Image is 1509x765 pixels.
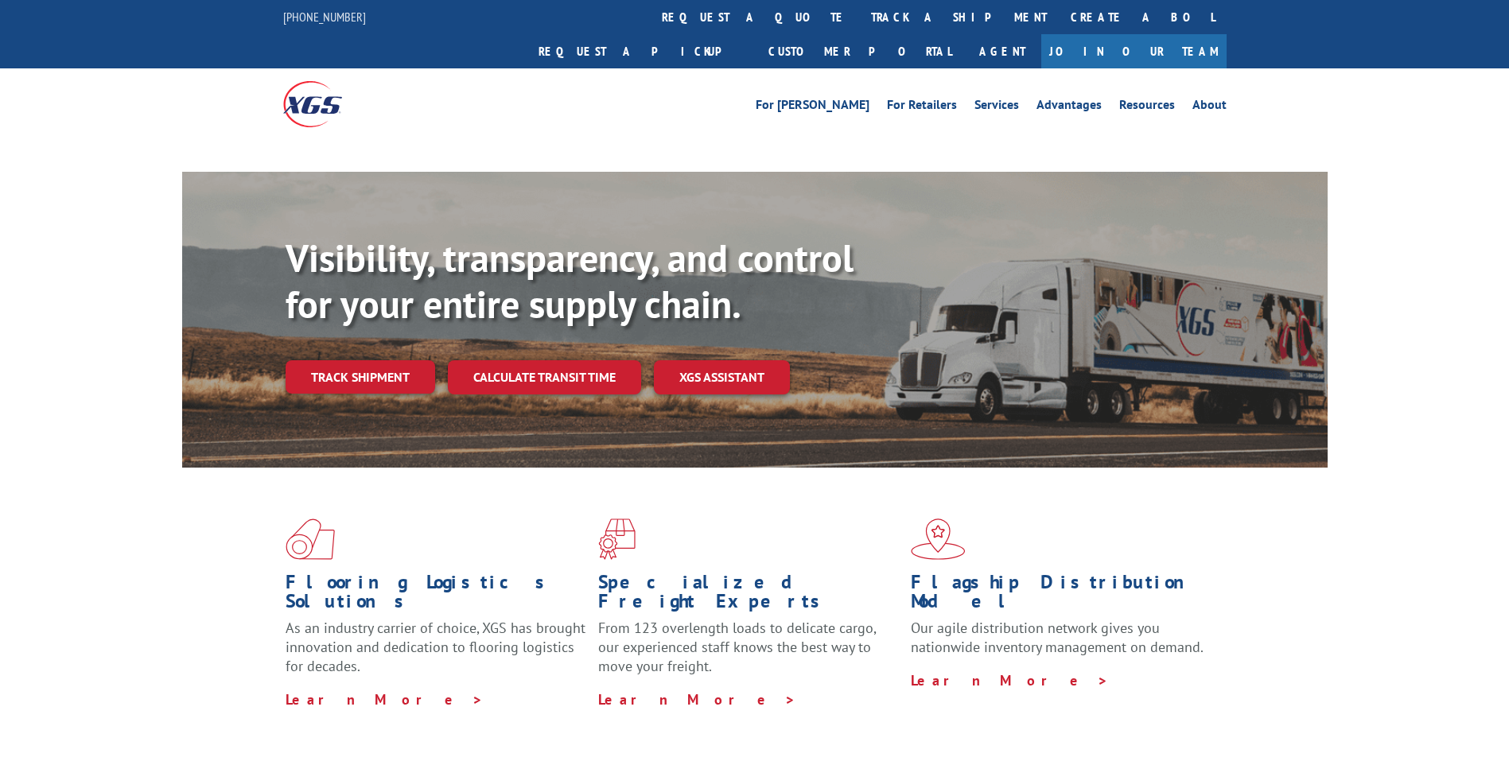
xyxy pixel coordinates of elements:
a: XGS ASSISTANT [654,360,790,394]
a: For [PERSON_NAME] [756,99,869,116]
a: Calculate transit time [448,360,641,394]
p: From 123 overlength loads to delicate cargo, our experienced staff knows the best way to move you... [598,619,899,689]
h1: Specialized Freight Experts [598,573,899,619]
b: Visibility, transparency, and control for your entire supply chain. [286,233,854,328]
img: xgs-icon-focused-on-flooring-red [598,518,636,560]
a: Learn More > [911,671,1109,689]
h1: Flagship Distribution Model [911,573,1211,619]
a: [PHONE_NUMBER] [283,9,366,25]
a: Agent [963,34,1041,68]
a: Resources [1119,99,1175,116]
img: xgs-icon-total-supply-chain-intelligence-red [286,518,335,560]
h1: Flooring Logistics Solutions [286,573,586,619]
a: Join Our Team [1041,34,1227,68]
a: Advantages [1036,99,1102,116]
span: Our agile distribution network gives you nationwide inventory management on demand. [911,619,1204,656]
img: xgs-icon-flagship-distribution-model-red [911,518,966,560]
a: About [1192,99,1227,116]
a: Track shipment [286,360,435,394]
a: Learn More > [286,690,484,709]
a: Customer Portal [756,34,963,68]
a: Learn More > [598,690,796,709]
a: Services [974,99,1019,116]
a: Request a pickup [527,34,756,68]
span: As an industry carrier of choice, XGS has brought innovation and dedication to flooring logistics... [286,619,585,675]
a: For Retailers [887,99,957,116]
